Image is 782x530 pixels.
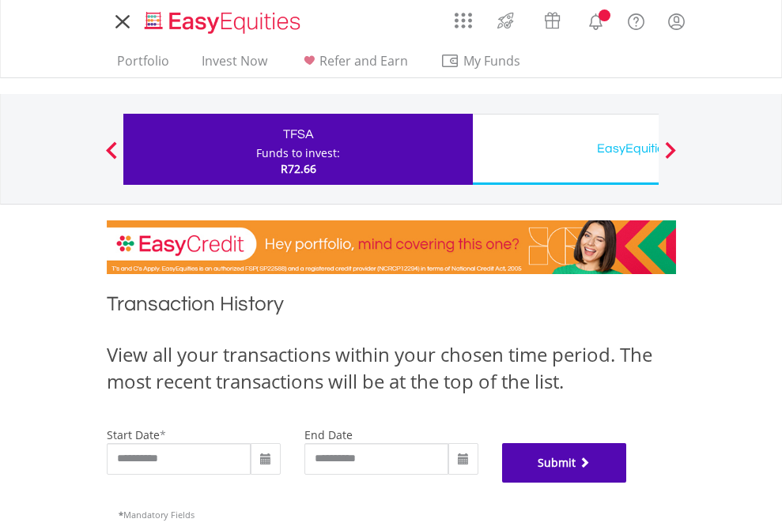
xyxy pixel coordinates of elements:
[493,8,519,33] img: thrive-v2.svg
[281,161,316,176] span: R72.66
[529,4,576,33] a: Vouchers
[96,149,127,165] button: Previous
[440,51,544,71] span: My Funds
[111,53,176,77] a: Portfolio
[138,4,307,36] a: Home page
[107,427,160,442] label: start date
[616,4,656,36] a: FAQ's and Support
[539,8,565,33] img: vouchers-v2.svg
[455,12,472,29] img: grid-menu-icon.svg
[119,509,195,521] span: Mandatory Fields
[142,9,307,36] img: EasyEquities_Logo.png
[133,123,463,145] div: TFSA
[304,427,353,442] label: end date
[444,4,482,29] a: AppsGrid
[655,149,686,165] button: Next
[319,52,408,70] span: Refer and Earn
[195,53,274,77] a: Invest Now
[293,53,414,77] a: Refer and Earn
[576,4,616,36] a: Notifications
[656,4,697,39] a: My Profile
[107,290,676,325] h1: Transaction History
[256,145,340,161] div: Funds to invest:
[502,443,627,483] button: Submit
[107,220,676,274] img: EasyCredit Promotion Banner
[107,341,676,396] div: View all your transactions within your chosen time period. The most recent transactions will be a...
